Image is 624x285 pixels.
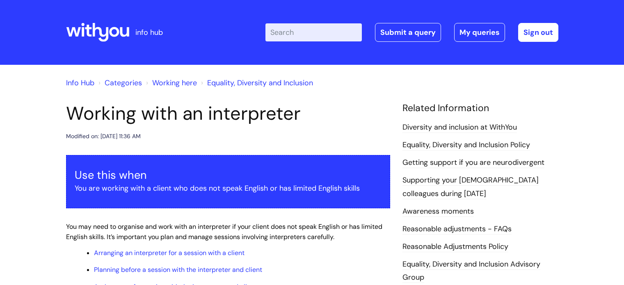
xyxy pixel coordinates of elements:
a: Supporting your [DEMOGRAPHIC_DATA] colleagues during [DATE] [402,175,539,199]
p: info hub [135,26,163,39]
a: Getting support if you are neurodivergent [402,157,544,168]
a: Arranging an interpreter for a session with a client [94,249,245,257]
a: Equality, Diversity and Inclusion Advisory Group [402,259,540,283]
a: Info Hub [66,78,94,88]
a: Awareness moments [402,206,474,217]
li: Equality, Diversity and Inclusion [199,76,313,89]
a: Working here [152,78,197,88]
a: Reasonable adjustments - FAQs [402,224,512,235]
h4: Related Information [402,103,558,114]
a: Diversity and inclusion at WithYou [402,122,517,133]
input: Search [265,23,362,41]
p: You are working with a client who does not speak English or has limited English skills [75,182,382,195]
a: Planning before a session with the interpreter and client [94,265,262,274]
a: Categories [105,78,142,88]
a: Equality, Diversity and Inclusion [207,78,313,88]
h1: Working with an interpreter [66,103,390,125]
span: You may need to organise and work with an interpreter if your client does not speak English or ha... [66,222,382,241]
a: Equality, Diversity and Inclusion Policy [402,140,530,150]
a: My queries [454,23,505,42]
h3: Use this when [75,169,382,182]
div: | - [265,23,558,42]
a: Submit a query [375,23,441,42]
li: Working here [144,76,197,89]
li: Solution home [96,76,142,89]
div: Modified on: [DATE] 11:36 AM [66,131,141,141]
a: Sign out [518,23,558,42]
a: Reasonable Adjustments Policy [402,242,508,252]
